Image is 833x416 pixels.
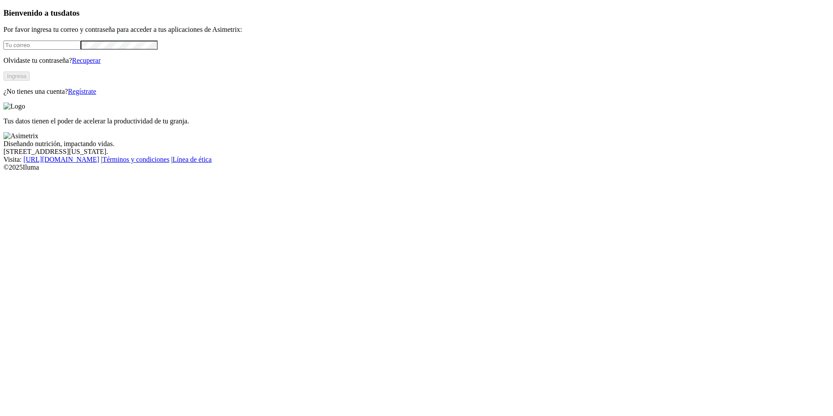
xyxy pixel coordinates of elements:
[61,8,80,17] span: datos
[3,102,25,110] img: Logo
[173,156,212,163] a: Línea de ética
[68,88,96,95] a: Regístrate
[24,156,99,163] a: [URL][DOMAIN_NAME]
[3,41,81,50] input: Tu correo
[102,156,169,163] a: Términos y condiciones
[3,140,830,148] div: Diseñando nutrición, impactando vidas.
[3,132,38,140] img: Asimetrix
[72,57,101,64] a: Recuperar
[3,72,30,81] button: Ingresa
[3,8,830,18] h3: Bienvenido a tus
[3,164,830,171] div: © 2025 Iluma
[3,117,830,125] p: Tus datos tienen el poder de acelerar la productividad de tu granja.
[3,26,830,34] p: Por favor ingresa tu correo y contraseña para acceder a tus aplicaciones de Asimetrix:
[3,57,830,65] p: Olvidaste tu contraseña?
[3,148,830,156] div: [STREET_ADDRESS][US_STATE].
[3,88,830,95] p: ¿No tienes una cuenta?
[3,156,830,164] div: Visita : | |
